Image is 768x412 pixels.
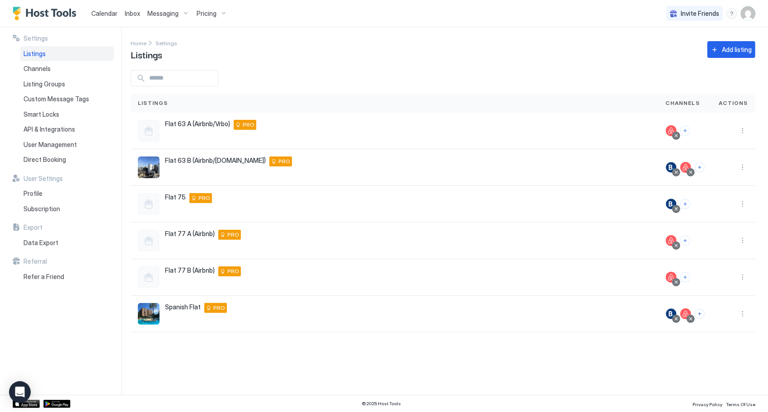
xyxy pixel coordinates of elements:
span: Flat 77 B (Airbnb) [165,266,215,275]
span: Listings [131,47,162,61]
a: Terms Of Use [726,399,755,408]
div: menu [737,272,748,283]
span: Actions [719,99,748,107]
a: Privacy Policy [693,399,722,408]
span: Privacy Policy [693,402,722,407]
span: PRO [227,231,239,239]
button: Connect channels [680,272,690,282]
span: Pricing [197,9,217,18]
span: Flat 75 [165,193,186,201]
button: More options [737,162,748,173]
a: API & Integrations [20,122,114,137]
a: Smart Locks [20,107,114,122]
span: User Management [24,141,77,149]
div: Breadcrumb [155,38,177,47]
span: Flat 63 B (Airbnb/[DOMAIN_NAME]) [165,156,266,165]
span: Home [131,40,146,47]
span: API & Integrations [24,125,75,133]
button: Connect channels [680,236,690,246]
div: User profile [741,6,755,21]
span: Listings [138,99,168,107]
a: Data Export [20,235,114,251]
span: Subscription [24,205,60,213]
span: Flat 77 A (Airbnb) [165,230,215,238]
input: Input Field [146,71,218,86]
span: PRO [278,157,290,166]
div: menu [726,8,737,19]
a: Listings [20,46,114,62]
span: PRO [213,304,225,312]
span: Export [24,223,42,232]
div: listing image [138,303,160,325]
div: menu [737,162,748,173]
span: PRO [227,267,239,275]
button: More options [737,125,748,136]
span: Custom Message Tags [24,95,89,103]
a: App Store [13,400,40,408]
span: Smart Locks [24,110,59,118]
div: Breadcrumb [131,38,146,47]
button: Add listing [707,41,755,58]
button: Connect channels [695,309,705,319]
span: Invite Friends [681,9,719,18]
span: Settings [24,34,48,43]
a: Listing Groups [20,76,114,92]
span: Channels [24,65,51,73]
button: More options [737,235,748,246]
div: listing image [138,156,160,178]
button: Connect channels [695,162,705,172]
span: Listing Groups [24,80,65,88]
span: © 2025 Host Tools [362,401,401,407]
button: More options [737,199,748,209]
span: PRO [243,121,254,129]
span: Settings [155,40,177,47]
span: Direct Booking [24,156,66,164]
a: Profile [20,186,114,201]
a: Custom Message Tags [20,91,114,107]
div: Open Intercom Messenger [9,381,31,403]
span: Refer a Friend [24,273,64,281]
button: Connect channels [680,126,690,136]
div: menu [737,199,748,209]
a: Channels [20,61,114,76]
a: Inbox [125,9,140,18]
a: User Management [20,137,114,152]
span: User Settings [24,175,63,183]
span: Terms Of Use [726,402,755,407]
button: More options [737,272,748,283]
span: Channels [666,99,700,107]
a: Home [131,38,146,47]
a: Calendar [91,9,118,18]
div: menu [737,308,748,319]
a: Subscription [20,201,114,217]
span: PRO [198,194,210,202]
a: Refer a Friend [20,269,114,284]
a: Direct Booking [20,152,114,167]
span: Inbox [125,9,140,17]
span: Messaging [147,9,179,18]
div: menu [737,125,748,136]
button: More options [737,308,748,319]
span: Calendar [91,9,118,17]
span: Spanish Flat [165,303,201,311]
div: menu [737,235,748,246]
span: Data Export [24,239,58,247]
span: Profile [24,189,42,198]
span: Flat 63 A (Airbnb/Vrbo) [165,120,230,128]
a: Google Play Store [43,400,71,408]
button: Connect channels [680,199,690,209]
a: Host Tools Logo [13,7,80,20]
a: Settings [155,38,177,47]
div: Add listing [722,45,752,54]
span: Referral [24,257,47,265]
span: Listings [24,50,46,58]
